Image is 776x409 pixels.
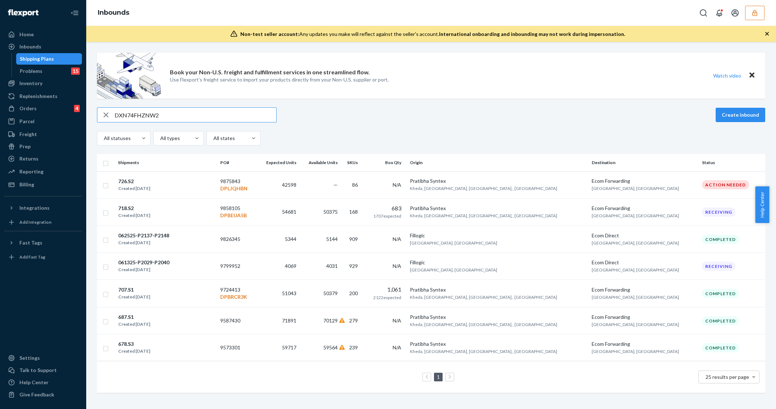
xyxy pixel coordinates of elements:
[19,354,40,362] div: Settings
[20,55,54,62] div: Shipping Plans
[410,186,557,191] span: Kheda, [GEOGRAPHIC_DATA], [GEOGRAPHIC_DATA],, [GEOGRAPHIC_DATA]
[410,240,497,246] span: [GEOGRAPHIC_DATA], [GEOGRAPHIC_DATA]
[716,108,765,122] button: Create inbound
[349,317,358,324] span: 279
[4,389,82,400] button: Give Feedback
[282,182,296,188] span: 42598
[326,263,338,269] span: 4031
[592,349,679,354] span: [GEOGRAPHIC_DATA], [GEOGRAPHIC_DATA]
[118,239,169,246] div: Created [DATE]
[118,286,150,293] div: 707.S1
[4,129,82,140] a: Freight
[282,290,296,296] span: 51043
[282,209,296,215] span: 54681
[4,377,82,388] a: Help Center
[19,254,45,260] div: Add Fast Tag
[4,78,82,89] a: Inventory
[592,205,696,212] div: Ecom Forwarding
[702,208,735,217] div: Receiving
[4,217,82,228] a: Add Integration
[220,185,254,192] p: DPLJQHBN
[341,154,364,171] th: SKUs
[217,154,257,171] th: PO#
[170,76,389,83] p: Use Flexport’s freight service to import your products directly from your Non-U.S. supplier or port.
[349,344,358,350] span: 239
[16,53,82,65] a: Shipping Plans
[299,154,341,171] th: Available Units
[366,285,401,294] div: 1,061
[282,344,296,350] span: 59717
[282,317,296,324] span: 71891
[393,182,401,188] span: N/A
[4,166,82,177] a: Reporting
[217,307,257,334] td: 9587430
[323,290,338,296] span: 50379
[118,178,150,185] div: 726.S2
[706,374,749,380] span: 25 results per page
[323,317,338,324] span: 70129
[696,6,711,20] button: Open Search Box
[592,240,679,246] span: [GEOGRAPHIC_DATA], [GEOGRAPHIC_DATA]
[410,177,586,185] div: Pratibha Syntex
[410,322,557,327] span: Kheda, [GEOGRAPHIC_DATA], [GEOGRAPHIC_DATA],, [GEOGRAPHIC_DATA]
[118,212,150,219] div: Created [DATE]
[699,154,765,171] th: Status
[410,213,557,218] span: Kheda, [GEOGRAPHIC_DATA], [GEOGRAPHIC_DATA],, [GEOGRAPHIC_DATA]
[118,232,169,239] div: 062525-P2137-P2148
[439,31,625,37] span: International onboarding and inbounding may not work during impersonation.
[410,286,586,293] div: Pratibha Syntex
[19,239,42,246] div: Fast Tags
[115,154,217,171] th: Shipments
[74,105,80,112] div: 4
[19,219,51,225] div: Add Integration
[323,209,338,215] span: 50375
[92,3,135,23] ol: breadcrumbs
[410,232,586,239] div: Fillogic
[217,198,257,226] td: 9858105
[19,143,31,150] div: Prep
[4,202,82,214] button: Integrations
[170,68,370,76] p: Book your Non-U.S. freight and fulfillment services in one streamlined flow.
[19,131,37,138] div: Freight
[435,374,441,380] a: Page 1 is your current page
[19,31,34,38] div: Home
[118,313,150,321] div: 687.S1
[4,141,82,152] a: Prep
[592,340,696,348] div: Ecom Forwarding
[407,154,589,171] th: Origin
[702,180,749,189] div: Action Needed
[19,80,42,87] div: Inventory
[410,267,497,273] span: [GEOGRAPHIC_DATA], [GEOGRAPHIC_DATA]
[592,232,696,239] div: Ecom Direct
[19,43,41,50] div: Inbounds
[393,263,401,269] span: N/A
[702,316,739,325] div: Completed
[373,295,401,300] span: 2122 expected
[729,387,769,405] iframe: Opens a widget where you can chat to one of our agents
[702,262,735,271] div: Receiving
[118,293,150,301] div: Created [DATE]
[19,379,48,386] div: Help Center
[240,31,299,37] span: Non-test seller account:
[4,153,82,164] a: Returns
[323,344,338,350] span: 59564
[4,29,82,40] a: Home
[410,259,586,266] div: Fillogic
[220,212,254,219] p: DPBEUA5B
[4,352,82,364] a: Settings
[410,313,586,321] div: Pratibha Syntex
[285,236,296,242] span: 5344
[592,213,679,218] span: [GEOGRAPHIC_DATA], [GEOGRAPHIC_DATA]
[19,105,37,112] div: Orders
[4,103,82,114] a: Orders4
[373,213,401,219] span: 1707 expected
[410,349,557,354] span: Kheda, [GEOGRAPHIC_DATA], [GEOGRAPHIC_DATA],, [GEOGRAPHIC_DATA]
[393,236,401,242] span: N/A
[20,68,42,75] div: Problems
[366,204,401,213] div: 683
[702,235,739,244] div: Completed
[19,391,54,398] div: Give Feedback
[755,186,769,223] button: Help Center
[592,259,696,266] div: Ecom Direct
[702,289,739,298] div: Completed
